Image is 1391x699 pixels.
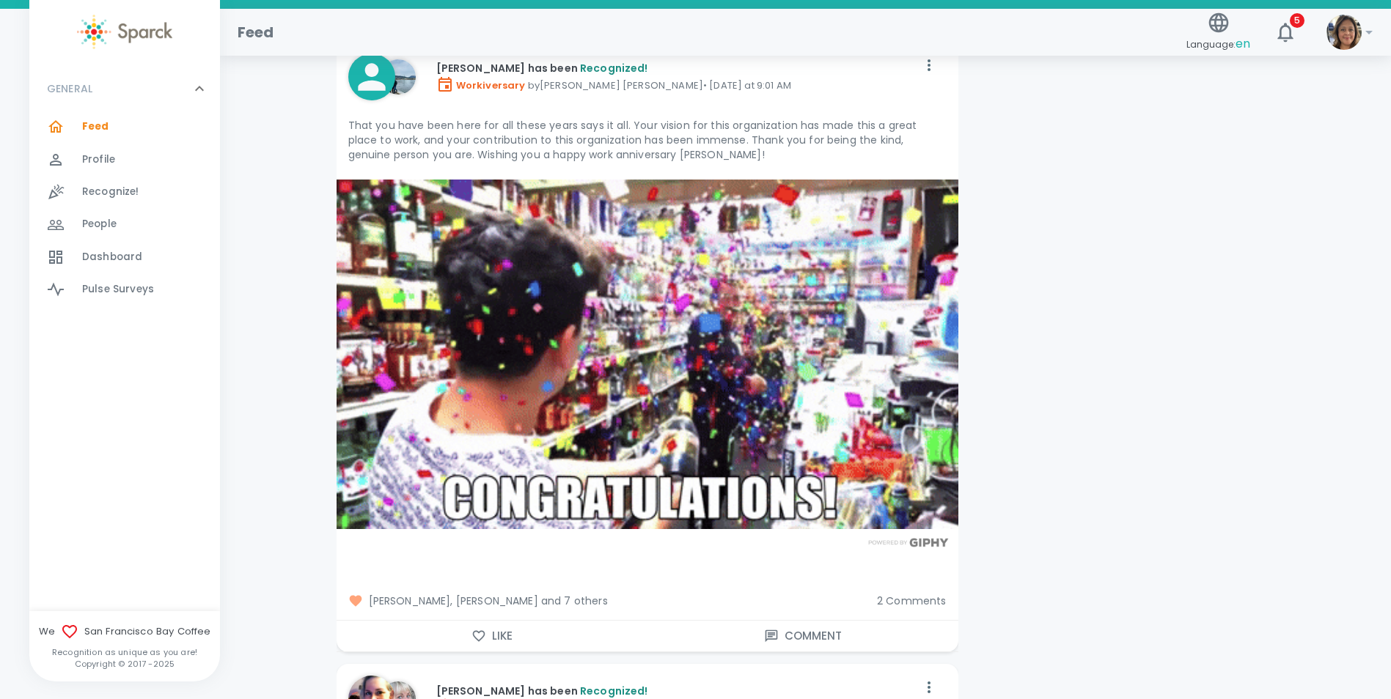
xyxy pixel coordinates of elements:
span: People [82,217,117,232]
p: Copyright © 2017 - 2025 [29,658,220,670]
p: [PERSON_NAME] has been [436,61,917,75]
span: Profile [82,152,115,167]
img: Sparck logo [77,15,172,49]
a: Pulse Surveys [29,273,220,306]
span: Recognized! [580,684,648,698]
a: Recognize! [29,176,220,208]
span: en [1236,35,1250,52]
p: by [PERSON_NAME] [PERSON_NAME] • [DATE] at 9:01 AM [436,75,917,93]
p: That you have been here for all these years says it all. Your vision for this organization has ma... [348,118,947,162]
button: Language:en [1181,7,1256,59]
span: We San Francisco Bay Coffee [29,623,220,640]
img: Picture of Anna Belle Heredia [381,59,416,95]
span: Feed [82,119,109,134]
button: 5 [1268,15,1303,50]
a: Dashboard [29,241,220,273]
span: Recognize! [82,185,139,199]
p: GENERAL [47,81,92,96]
span: Recognized! [580,61,648,75]
span: Workiversary [436,78,526,92]
h1: Feed [238,21,274,44]
img: Powered by GIPHY [865,538,953,547]
span: 5 [1290,13,1304,28]
span: Dashboard [82,250,142,265]
button: Like [337,621,647,651]
span: 2 Comments [877,593,947,608]
div: GENERAL [29,67,220,111]
a: Profile [29,144,220,176]
a: People [29,208,220,240]
a: Sparck logo [29,15,220,49]
button: Comment [647,621,958,651]
p: [PERSON_NAME] has been [436,684,917,698]
p: Recognition as unique as you are! [29,646,220,658]
span: Language: [1186,34,1250,54]
img: Picture of Brenda [1326,15,1362,50]
a: Feed [29,111,220,143]
div: GENERAL [29,111,220,311]
span: [PERSON_NAME], [PERSON_NAME] and 7 others [348,593,865,608]
span: Pulse Surveys [82,282,154,297]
